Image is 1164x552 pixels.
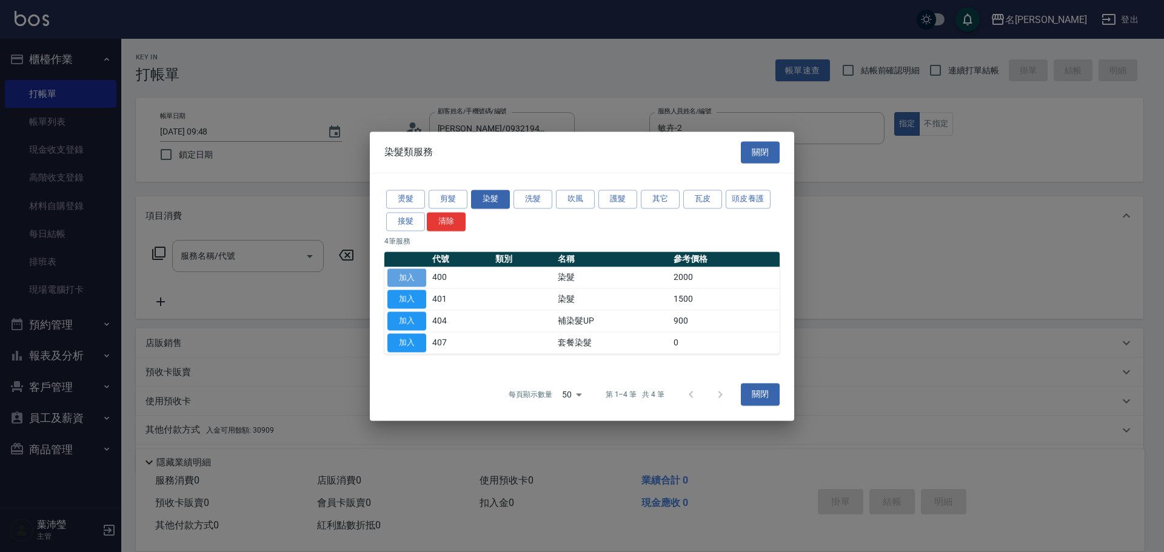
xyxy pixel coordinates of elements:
button: 加入 [387,268,426,287]
button: 其它 [641,190,680,208]
button: 加入 [387,333,426,352]
td: 套餐染髮 [555,332,671,354]
th: 代號 [429,251,492,267]
button: 瓦皮 [683,190,722,208]
button: 護髮 [598,190,637,208]
button: 剪髮 [429,190,467,208]
span: 染髮類服務 [384,146,433,158]
td: 407 [429,332,492,354]
td: 2000 [671,267,780,288]
button: 關閉 [741,141,780,164]
button: 關閉 [741,384,780,406]
td: 404 [429,310,492,332]
td: 0 [671,332,780,354]
th: 名稱 [555,251,671,267]
td: 染髮 [555,288,671,310]
td: 1500 [671,288,780,310]
button: 加入 [387,290,426,309]
td: 補染髮UP [555,310,671,332]
button: 染髮 [471,190,510,208]
th: 參考價格 [671,251,780,267]
td: 900 [671,310,780,332]
button: 接髮 [386,212,425,231]
button: 洗髮 [513,190,552,208]
button: 燙髮 [386,190,425,208]
td: 401 [429,288,492,310]
p: 每頁顯示數量 [509,389,552,400]
button: 頭皮養護 [726,190,771,208]
td: 染髮 [555,267,671,288]
button: 吹風 [556,190,595,208]
button: 清除 [427,212,466,231]
p: 第 1–4 筆 共 4 筆 [606,389,664,400]
div: 50 [557,378,586,411]
p: 4 筆服務 [384,236,780,247]
td: 400 [429,267,492,288]
button: 加入 [387,311,426,330]
th: 類別 [492,251,555,267]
